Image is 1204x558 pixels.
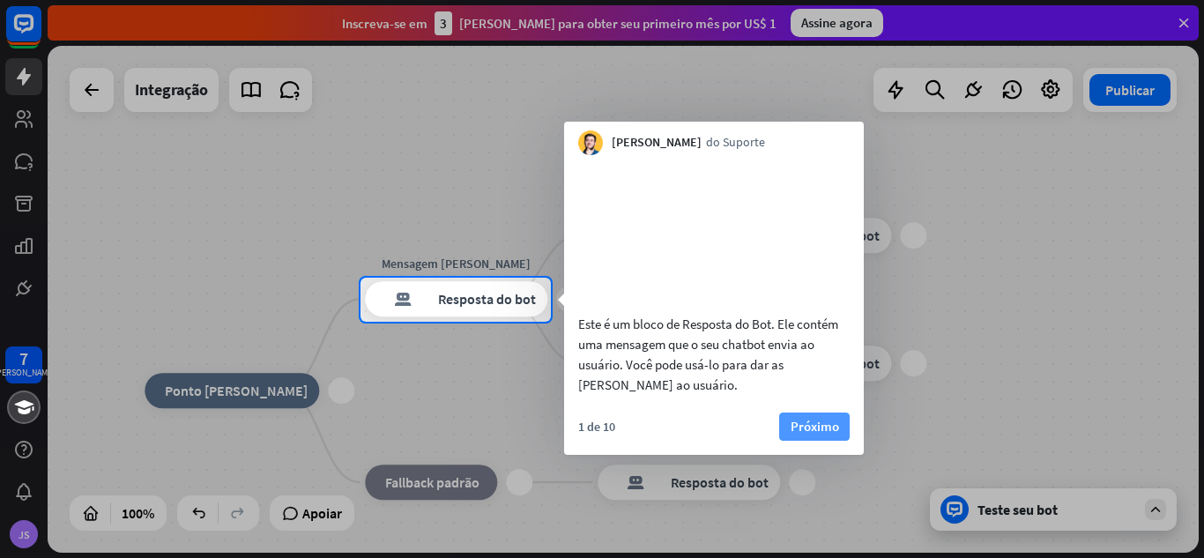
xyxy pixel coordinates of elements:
[791,418,839,435] font: Próximo
[706,134,765,150] font: do Suporte
[578,419,615,435] font: 1 de 10
[376,291,429,309] font: resposta do bot de bloco
[578,316,838,393] font: Este é um bloco de Resposta do Bot. Ele contém uma mensagem que o seu chatbot envia ao usuário. V...
[612,134,702,150] font: [PERSON_NAME]
[779,413,850,441] button: Próximo
[438,291,536,309] font: Resposta do bot
[14,7,67,60] button: Abra o widget de bate-papo do LiveChat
